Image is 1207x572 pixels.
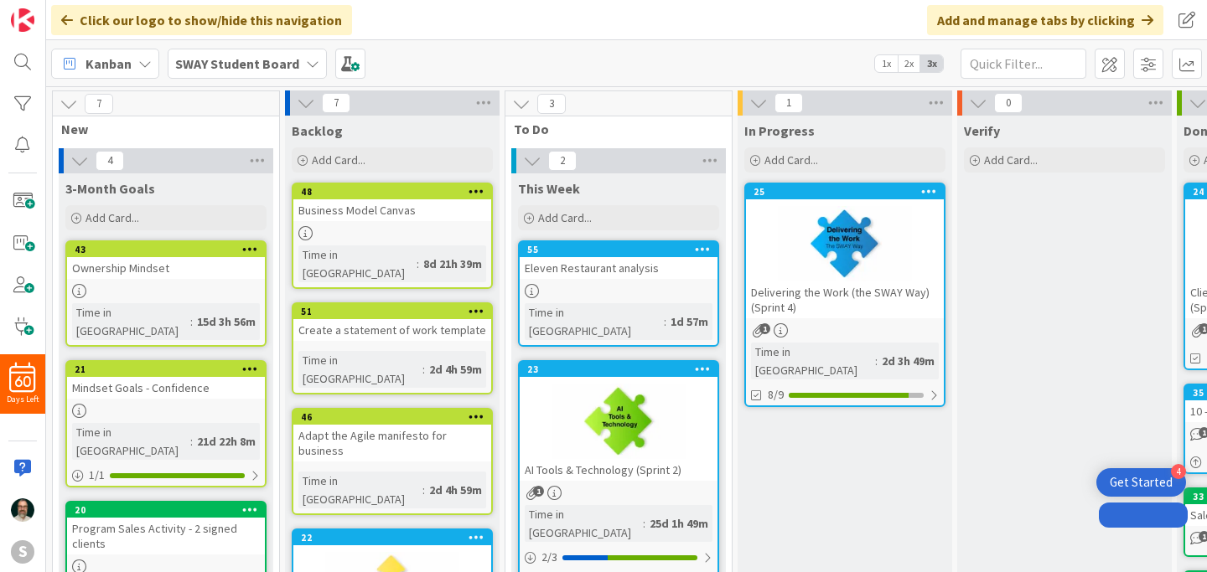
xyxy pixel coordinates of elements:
span: : [190,312,193,331]
span: : [190,432,193,451]
div: Time in [GEOGRAPHIC_DATA] [72,423,190,460]
div: 55 [527,244,717,255]
a: 43Ownership MindsetTime in [GEOGRAPHIC_DATA]:15d 3h 56m [65,240,267,347]
div: 46Adapt the Agile manifesto for business [293,410,491,461]
div: 46 [301,411,491,423]
div: 48 [293,184,491,199]
div: 2/3 [520,547,717,568]
div: 4 [1171,464,1186,479]
div: 21 [67,362,265,377]
div: Ownership Mindset [67,257,265,279]
div: AI Tools & Technology (Sprint 2) [520,459,717,481]
div: 21d 22h 8m [193,432,260,451]
span: 7 [322,93,350,113]
div: Add and manage tabs by clicking [927,5,1163,35]
a: 21Mindset Goals - ConfidenceTime in [GEOGRAPHIC_DATA]:21d 22h 8m1/1 [65,360,267,487]
div: Create a statement of work template [293,319,491,341]
div: 1/1 [67,465,265,486]
div: 20 [67,502,265,518]
div: 8d 21h 39m [419,255,486,273]
div: Time in [GEOGRAPHIC_DATA] [72,303,190,340]
span: : [643,514,645,533]
div: Time in [GEOGRAPHIC_DATA] [751,343,875,379]
div: Business Model Canvas [293,199,491,221]
div: 23 [520,362,717,377]
a: 55Eleven Restaurant analysisTime in [GEOGRAPHIC_DATA]:1d 57m [518,240,719,347]
span: 3x [920,55,943,72]
div: 22 [293,530,491,545]
span: Add Card... [85,210,139,225]
div: 25 [746,184,944,199]
div: Click our logo to show/hide this navigation [51,5,352,35]
span: This Week [518,180,580,197]
div: 20 [75,504,265,516]
span: Add Card... [312,152,365,167]
img: Visit kanbanzone.com [11,8,34,32]
div: Get Started [1110,474,1173,491]
div: 21Mindset Goals - Confidence [67,362,265,399]
div: 25 [754,186,944,198]
span: : [875,352,878,370]
div: Time in [GEOGRAPHIC_DATA] [298,351,422,388]
div: 22 [301,532,491,544]
div: 2d 4h 59m [425,360,486,379]
span: 3 [537,94,566,114]
span: 1 [774,93,803,113]
div: Eleven Restaurant analysis [520,257,717,279]
div: Program Sales Activity - 2 signed clients [67,518,265,554]
span: 1x [875,55,898,72]
span: Add Card... [984,152,1038,167]
span: 3-Month Goals [65,180,155,197]
a: 48Business Model CanvasTime in [GEOGRAPHIC_DATA]:8d 21h 39m [292,183,493,289]
div: 48Business Model Canvas [293,184,491,221]
a: 46Adapt the Agile manifesto for businessTime in [GEOGRAPHIC_DATA]:2d 4h 59m [292,408,493,515]
span: 1 / 1 [89,466,105,484]
div: 25Delivering the Work (the SWAY Way) (Sprint 4) [746,184,944,318]
span: 60 [14,376,31,388]
div: 1d 57m [666,312,712,331]
div: Time in [GEOGRAPHIC_DATA] [298,245,417,282]
div: Time in [GEOGRAPHIC_DATA] [525,303,664,340]
a: 51Create a statement of work templateTime in [GEOGRAPHIC_DATA]:2d 4h 59m [292,302,493,394]
span: To Do [514,121,711,137]
span: 1 [533,486,544,497]
b: SWAY Student Board [175,55,299,72]
span: 0 [994,93,1023,113]
span: 2 [548,151,577,171]
div: 21 [75,363,265,375]
div: Delivering the Work (the SWAY Way) (Sprint 4) [746,281,944,318]
div: Adapt the Agile manifesto for business [293,425,491,461]
div: 2d 3h 49m [878,352,939,370]
span: Add Card... [538,210,592,225]
span: 8/9 [768,386,784,404]
div: 51 [293,304,491,319]
span: 2 / 3 [541,549,557,566]
div: 25d 1h 49m [645,514,712,533]
div: 23 [527,363,717,375]
div: 43 [67,242,265,257]
span: : [664,312,666,331]
span: : [422,360,425,379]
div: Time in [GEOGRAPHIC_DATA] [298,472,422,508]
span: New [61,121,258,137]
input: Quick Filter... [961,49,1086,79]
span: : [417,255,419,273]
span: : [422,481,425,499]
span: Verify [964,122,1000,139]
div: Time in [GEOGRAPHIC_DATA] [525,505,643,542]
div: 23AI Tools & Technology (Sprint 2) [520,362,717,481]
div: 55Eleven Restaurant analysis [520,242,717,279]
div: Open Get Started checklist, remaining modules: 4 [1096,468,1186,497]
div: 51 [301,306,491,317]
span: 2x [898,55,920,72]
span: Kanban [85,54,132,74]
div: 15d 3h 56m [193,312,260,331]
img: KM [11,498,34,522]
div: 20Program Sales Activity - 2 signed clients [67,502,265,554]
div: 55 [520,242,717,257]
a: 25Delivering the Work (the SWAY Way) (Sprint 4)Time in [GEOGRAPHIC_DATA]:2d 3h 49m8/9 [744,183,945,407]
div: 43 [75,244,265,255]
div: 43Ownership Mindset [67,242,265,279]
div: 51Create a statement of work template [293,304,491,341]
span: 1 [759,323,770,334]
